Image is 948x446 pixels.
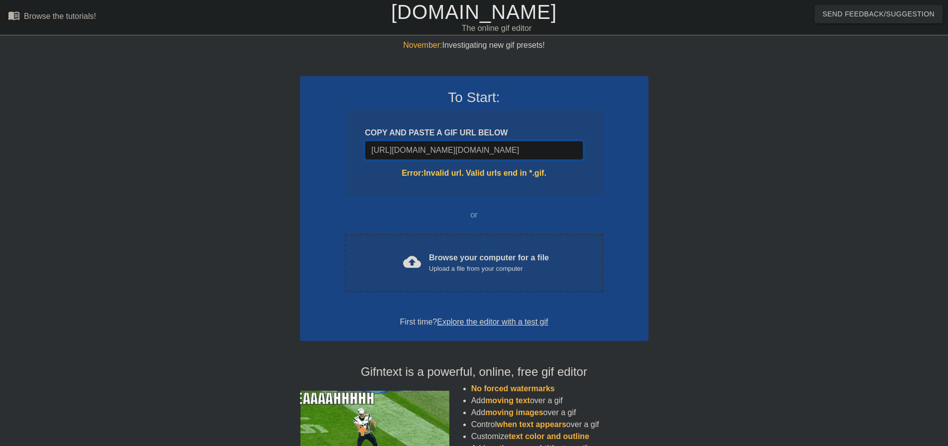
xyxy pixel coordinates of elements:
[24,12,96,20] div: Browse the tutorials!
[471,431,648,443] li: Customize
[471,395,648,407] li: Add over a gif
[391,1,557,23] a: [DOMAIN_NAME]
[321,22,672,34] div: The online gif editor
[403,253,421,271] span: cloud_upload
[313,89,635,106] h3: To Start:
[823,8,935,20] span: Send Feedback/Suggestion
[313,316,635,328] div: First time?
[300,39,648,51] div: Investigating new gif presets!
[471,384,555,393] span: No forced watermarks
[403,41,442,49] span: November:
[8,9,20,21] span: menu_book
[326,209,623,221] div: or
[497,420,566,429] span: when text appears
[509,432,589,441] span: text color and outline
[429,252,549,274] div: Browse your computer for a file
[429,264,549,274] div: Upload a file from your computer
[365,141,583,160] input: Username
[471,419,648,431] li: Control over a gif
[815,5,943,23] button: Send Feedback/Suggestion
[300,365,648,379] h4: Gifntext is a powerful, online, free gif editor
[8,9,96,25] a: Browse the tutorials!
[365,167,583,179] div: Error: Invalid url. Valid urls end in *.gif.
[485,408,543,417] span: moving images
[437,318,548,326] a: Explore the editor with a test gif
[485,396,530,405] span: moving text
[365,127,583,139] div: COPY AND PASTE A GIF URL BELOW
[471,407,648,419] li: Add over a gif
